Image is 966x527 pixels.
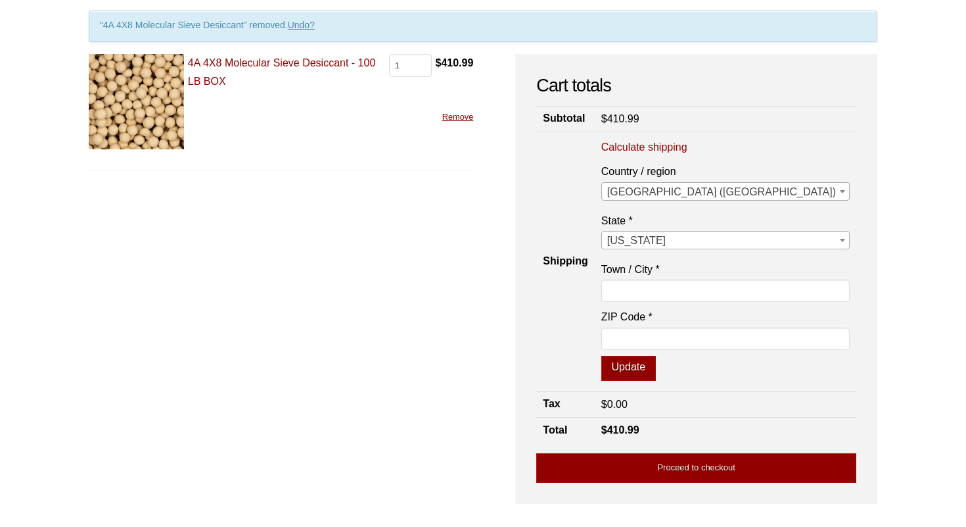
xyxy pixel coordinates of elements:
[601,399,628,410] bdi: 0.00
[389,54,432,76] input: Product quantity
[601,308,850,326] label: ZIP Code
[536,453,856,483] a: Proceed to checkout
[536,106,594,132] th: Subtotal
[536,391,594,417] th: Tax
[602,183,849,201] span: United States (US)
[536,132,594,392] th: Shipping
[188,57,375,86] a: 4A 4X8 Molecular Sieve Desiccant - 100 LB BOX
[536,75,856,97] h2: Cart totals
[601,231,850,249] span: New Jersey
[89,11,877,42] div: “4A 4X8 Molecular Sieve Desiccant” removed.
[601,356,656,381] button: Update
[601,113,607,124] span: $
[435,57,473,68] bdi: 410.99
[601,182,850,201] span: United States (US)
[601,424,607,436] span: $
[435,57,441,68] span: $
[601,424,639,436] bdi: 410.99
[602,232,849,250] span: New Jersey
[601,399,607,410] span: $
[536,417,594,443] th: Total
[89,54,184,149] img: 4A 4X8 Molecular Sieve Desiccant - 100 LB BOX
[601,113,639,124] bdi: 410.99
[288,20,315,30] a: Undo?
[601,140,687,155] a: Calculate shipping
[601,212,850,230] label: State
[442,112,474,122] a: Remove this item
[601,163,850,180] label: Country / region
[601,261,850,278] label: Town / City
